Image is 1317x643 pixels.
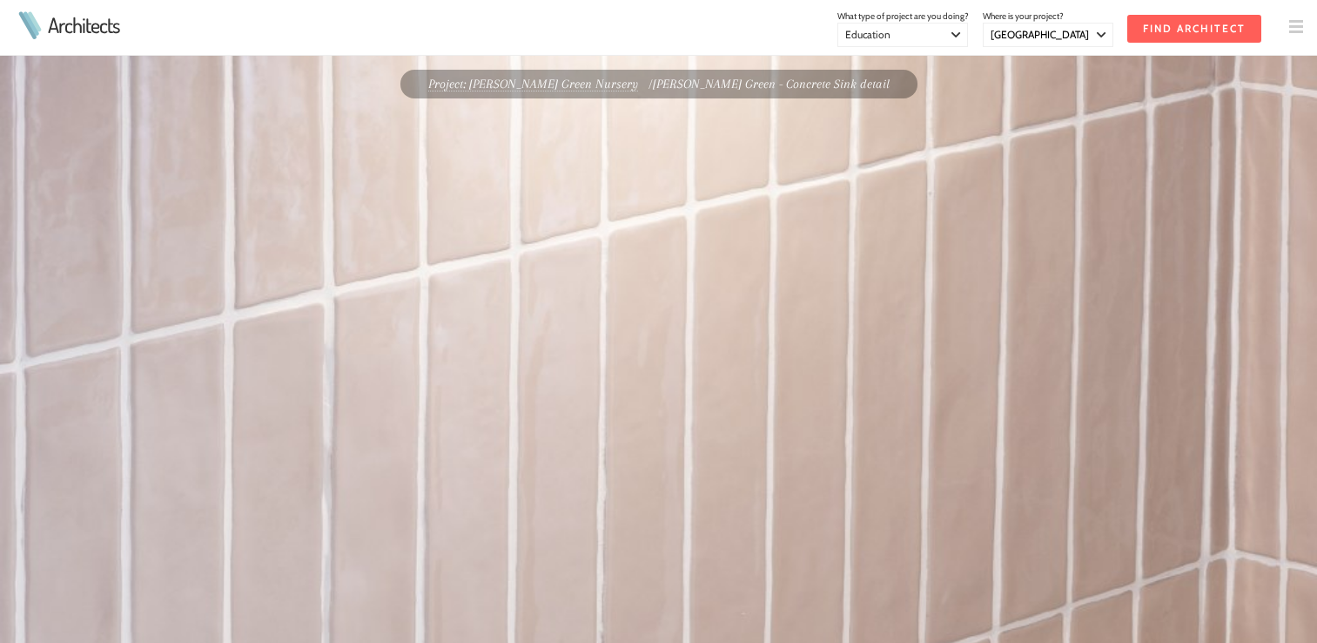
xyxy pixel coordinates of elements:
a: Project: [PERSON_NAME] Green Nursery [428,77,638,91]
input: Find Architect [1127,15,1261,43]
span: Where is your project? [983,10,1064,22]
a: Architects [48,15,119,36]
img: Architects [14,11,45,39]
div: [PERSON_NAME] Green - Concrete Sink detail [400,70,917,98]
span: What type of project are you doing? [837,10,969,22]
span: / [648,77,653,91]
